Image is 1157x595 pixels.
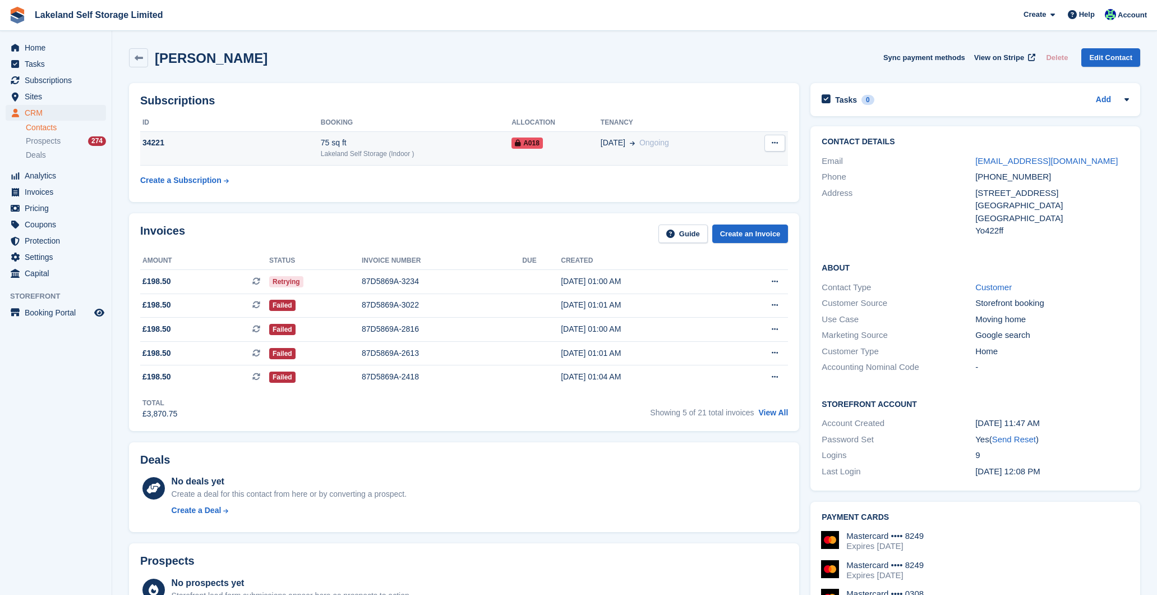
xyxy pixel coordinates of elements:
a: Edit Contact [1081,48,1140,67]
div: 87D5869A-3234 [362,276,522,287]
span: Showing 5 of 21 total invoices [650,408,754,417]
a: menu [6,89,106,104]
span: Failed [269,324,296,335]
div: [DATE] 01:01 AM [561,347,724,359]
span: Create [1024,9,1046,20]
a: Add [1096,94,1111,107]
span: Retrying [269,276,303,287]
div: Password Set [822,433,975,446]
h2: Payment cards [822,513,1129,522]
div: [STREET_ADDRESS] [975,187,1129,200]
a: menu [6,72,106,88]
div: [DATE] 01:01 AM [561,299,724,311]
div: [PHONE_NUMBER] [975,171,1129,184]
span: Failed [269,348,296,359]
h2: Deals [140,454,170,466]
div: Lakeland Self Storage (Indoor ) [321,149,511,159]
button: Delete [1041,48,1072,67]
a: Contacts [26,122,106,133]
a: View on Stripe [970,48,1038,67]
h2: About [822,262,1129,273]
a: menu [6,40,106,56]
div: [GEOGRAPHIC_DATA] [975,199,1129,212]
a: menu [6,105,106,121]
div: [DATE] 01:04 AM [561,371,724,383]
div: No deals yet [172,475,407,488]
span: View on Stripe [974,52,1024,63]
span: Sites [25,89,92,104]
div: Storefront booking [975,297,1129,310]
a: Create a Subscription [140,170,229,191]
a: Send Reset [992,434,1036,444]
span: Subscriptions [25,72,92,88]
span: £198.50 [142,276,171,287]
div: 9 [975,449,1129,462]
a: [EMAIL_ADDRESS][DOMAIN_NAME] [975,156,1118,166]
a: menu [6,266,106,281]
div: Yes [975,433,1129,446]
span: Tasks [25,56,92,72]
span: Home [25,40,92,56]
div: Contact Type [822,281,975,294]
img: Mastercard Logo [821,560,839,578]
div: 75 sq ft [321,137,511,149]
h2: Storefront Account [822,398,1129,409]
div: 87D5869A-2418 [362,371,522,383]
a: menu [6,56,106,72]
time: 2025-03-24 12:08:10 UTC [975,466,1040,476]
span: Settings [25,249,92,265]
a: menu [6,217,106,232]
th: Amount [140,252,269,270]
span: A018 [511,138,543,149]
div: Create a deal for this contact from here or by converting a prospect. [172,488,407,500]
th: Booking [321,114,511,132]
div: Create a Deal [172,505,222,516]
a: menu [6,200,106,216]
th: Due [522,252,561,270]
div: Accounting Nominal Code [822,361,975,374]
a: menu [6,305,106,321]
th: Invoice number [362,252,522,270]
button: Sync payment methods [883,48,965,67]
div: 87D5869A-2613 [362,347,522,359]
div: Moving home [975,313,1129,326]
div: Expires [DATE] [846,541,924,551]
span: Protection [25,233,92,249]
h2: Contact Details [822,138,1129,147]
h2: Subscriptions [140,94,788,107]
span: Invoices [25,184,92,200]
div: Total [142,398,177,408]
h2: Invoices [140,225,185,243]
div: [DATE] 01:00 AM [561,276,724,287]
div: Customer Source [822,297,975,310]
span: Account [1118,10,1147,21]
a: Customer [975,282,1012,292]
div: Yo422ff [975,225,1129,237]
span: Prospects [26,136,61,147]
span: £198.50 [142,347,171,359]
span: ( ) [989,434,1039,444]
div: Marketing Source [822,329,975,342]
a: menu [6,249,106,265]
div: Google search [975,329,1129,342]
div: Create a Subscription [140,175,222,186]
div: Phone [822,171,975,184]
th: Status [269,252,362,270]
h2: Prospects [140,555,195,567]
div: 274 [88,136,106,146]
img: Steve Aynsley [1105,9,1116,20]
span: Failed [269,300,296,311]
div: £3,870.75 [142,408,177,420]
div: 0 [861,95,874,105]
th: ID [140,114,321,132]
a: menu [6,168,106,184]
span: Ongoing [639,138,669,147]
div: Home [975,345,1129,358]
div: Account Created [822,417,975,430]
div: Logins [822,449,975,462]
a: Preview store [93,306,106,319]
span: Deals [26,150,46,161]
div: Expires [DATE] [846,570,924,580]
span: Booking Portal [25,305,92,321]
a: Prospects 274 [26,135,106,147]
